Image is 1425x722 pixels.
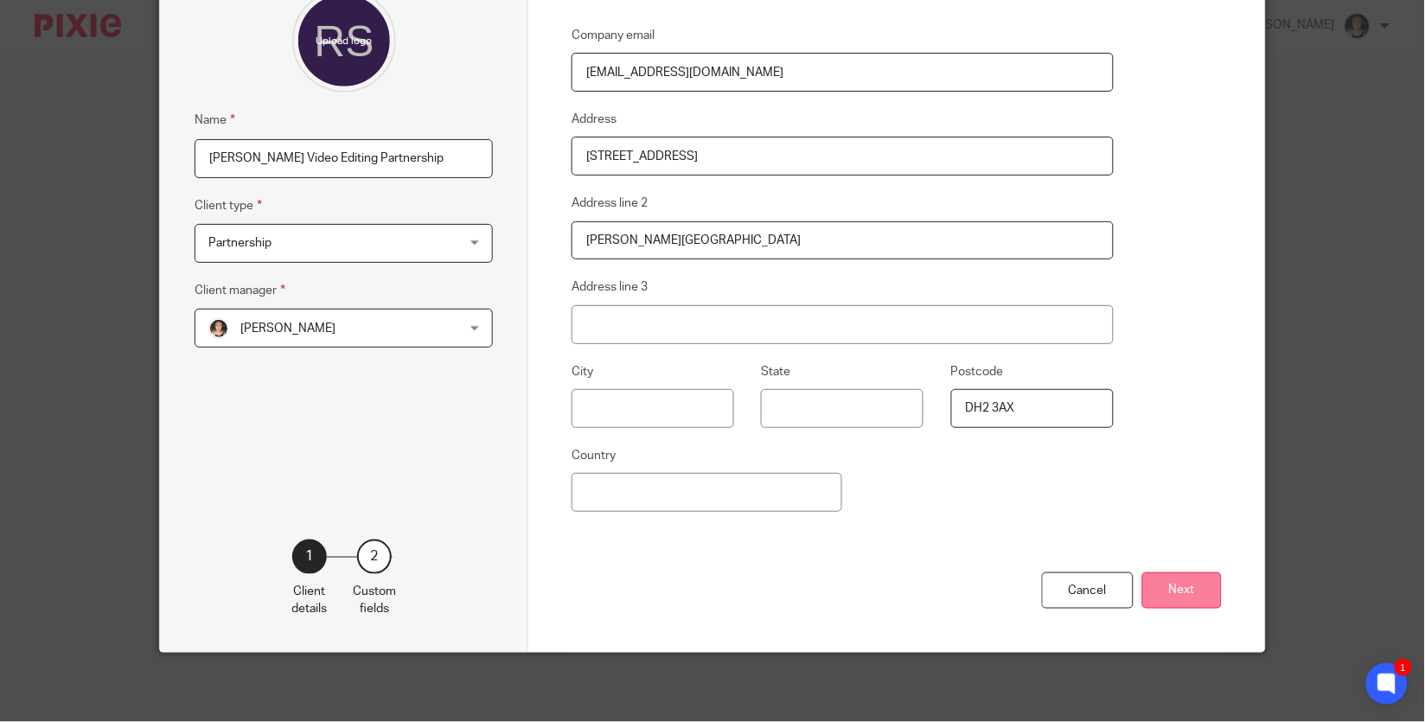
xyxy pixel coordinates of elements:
p: Custom fields [353,583,396,618]
div: 2 [357,540,392,574]
label: Address line 3 [572,278,648,296]
label: Address line 2 [572,195,648,212]
label: Company email [572,27,655,44]
label: Name [195,110,235,130]
div: 1 [292,540,327,574]
label: Client type [195,195,262,215]
label: Postcode [951,363,1004,380]
label: Country [572,447,616,464]
p: Client details [291,583,327,618]
div: 1 [1395,659,1412,676]
label: Address [572,111,617,128]
span: Partnership [208,237,272,249]
label: Client manager [195,280,285,300]
label: State [761,363,790,380]
label: City [572,363,593,380]
span: [PERSON_NAME] [240,323,335,335]
button: Next [1142,572,1222,610]
img: 324535E6-56EA-408B-A48B-13C02EA99B5D.jpeg [208,318,229,339]
div: Cancel [1042,572,1134,610]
